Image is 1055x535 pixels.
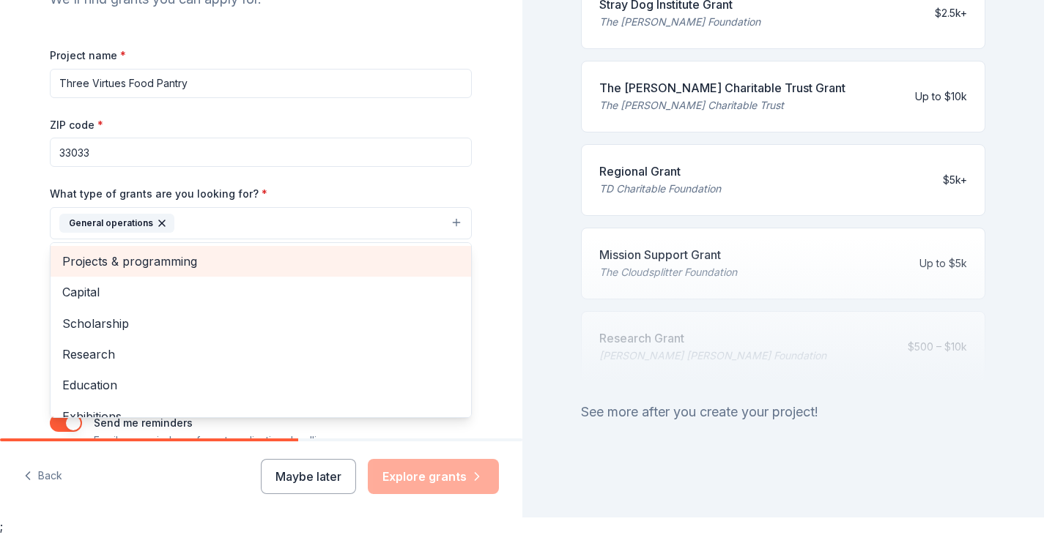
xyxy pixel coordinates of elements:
[62,407,459,426] span: Exhibitions
[62,314,459,333] span: Scholarship
[59,214,174,233] div: General operations
[62,252,459,271] span: Projects & programming
[50,207,472,239] button: General operations
[62,283,459,302] span: Capital
[62,345,459,364] span: Research
[62,375,459,394] span: Education
[50,242,472,418] div: General operations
